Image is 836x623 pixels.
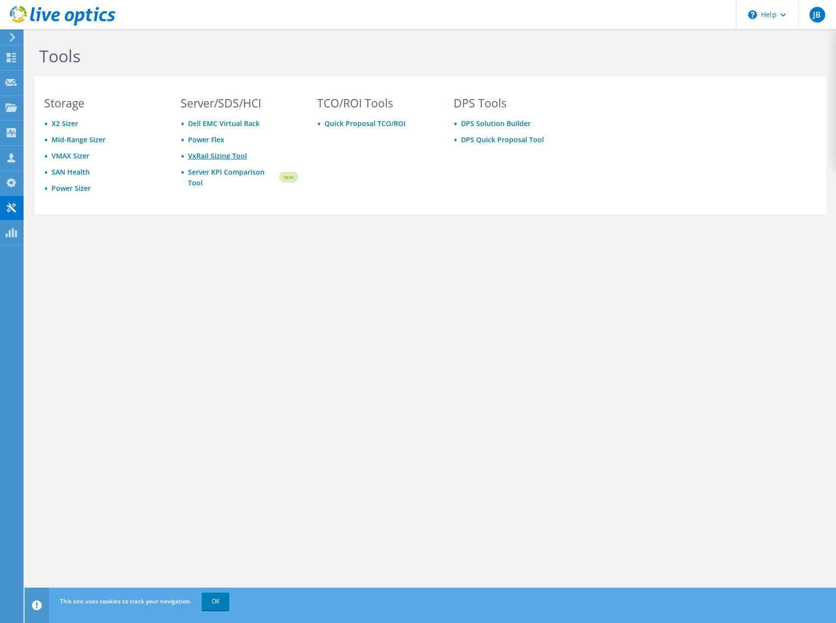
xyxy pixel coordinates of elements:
a: Power Flex [188,135,224,144]
h3: DPS Tools [454,98,571,108]
a: Mid-Range Sizer [52,135,106,144]
h1: Tools [39,46,702,66]
a: Server KPI Comparison Tool [188,167,277,188]
a: DPS Solution Builder [461,119,531,128]
a: SAN Health [52,167,90,177]
a: Power Sizer [52,183,91,193]
h3: Server/SDS/HCI [181,98,298,108]
a: DPS Quick Proposal Tool [461,135,544,144]
span: This site uses cookies to track your navigation. [60,597,191,605]
a: VxRail Sizing Tool [188,151,247,160]
h3: TCO/ROI Tools [317,98,435,108]
img: new-badge.svg [277,166,298,189]
a: Dell EMC Virtual Rack [188,119,260,128]
h3: Storage [44,98,162,108]
a: Quick Proposal TCO/ROI [324,119,405,128]
span: JB [809,7,825,23]
a: VMAX Sizer [52,151,89,160]
a: OK [202,593,229,610]
svg: \n [748,10,757,19]
a: X2 Sizer [52,119,78,128]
